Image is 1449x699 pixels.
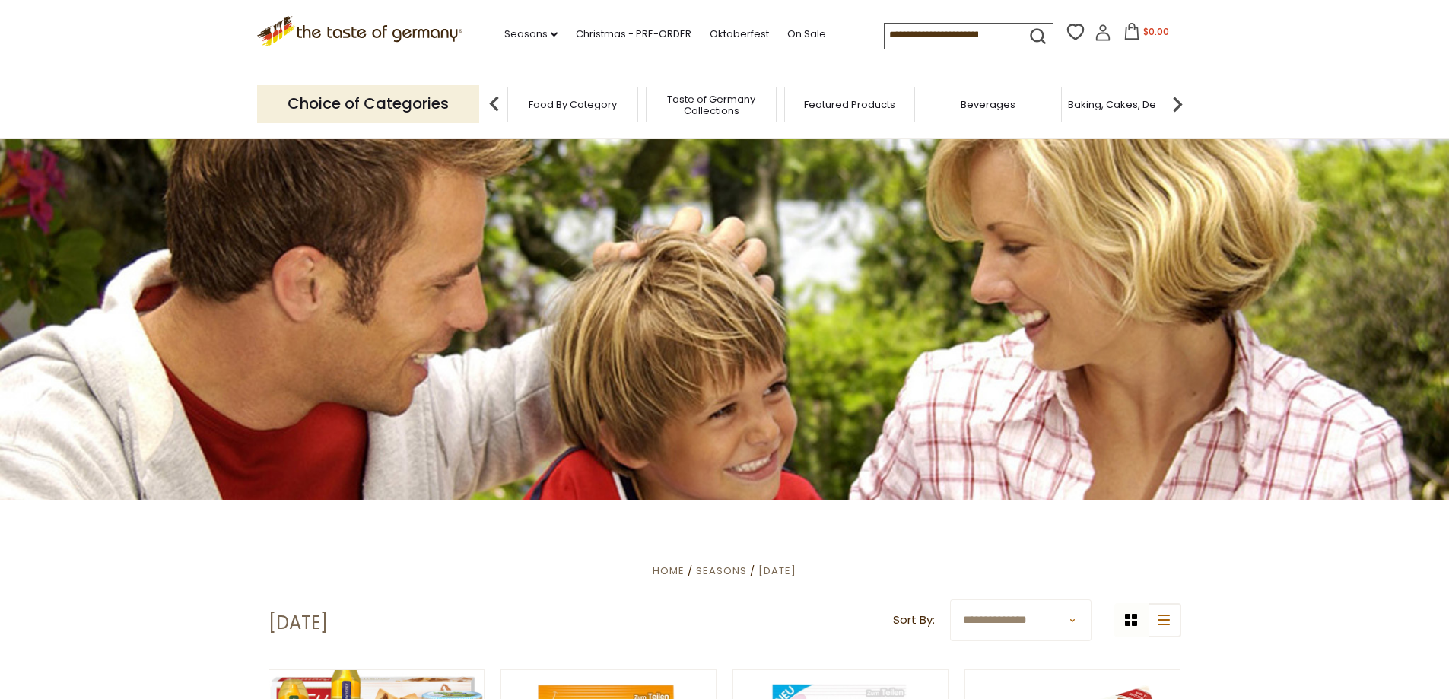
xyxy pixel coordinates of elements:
a: Taste of Germany Collections [650,94,772,116]
a: Oktoberfest [710,26,769,43]
label: Sort By: [893,611,935,630]
a: Baking, Cakes, Desserts [1068,99,1186,110]
a: Seasons [504,26,558,43]
p: Choice of Categories [257,85,479,122]
button: $0.00 [1114,23,1179,46]
a: On Sale [787,26,826,43]
a: Beverages [961,99,1015,110]
a: Seasons [696,564,747,578]
h1: [DATE] [269,612,328,634]
a: Home [653,564,685,578]
a: Christmas - PRE-ORDER [576,26,691,43]
img: next arrow [1162,89,1193,119]
a: Featured Products [804,99,895,110]
img: previous arrow [479,89,510,119]
span: $0.00 [1143,25,1169,38]
a: Food By Category [529,99,617,110]
a: [DATE] [758,564,796,578]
